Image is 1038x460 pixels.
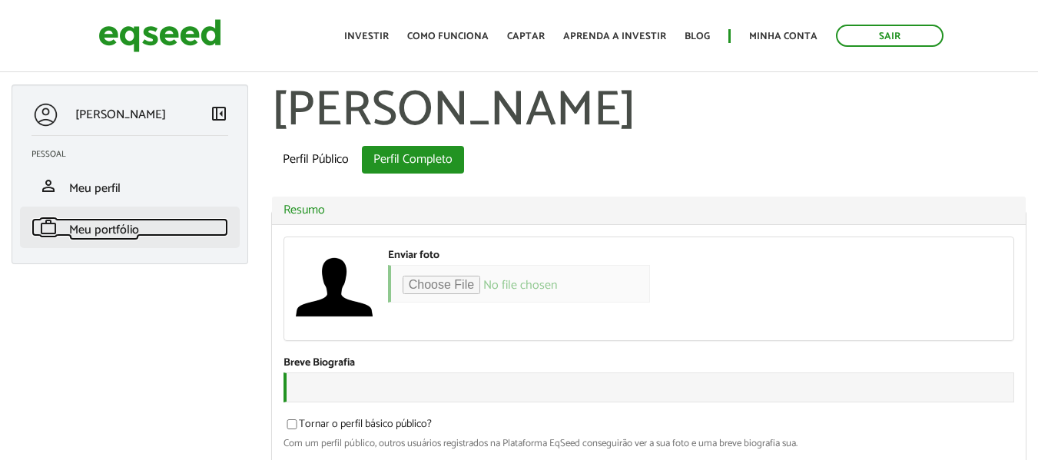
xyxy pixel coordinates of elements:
span: Meu portfólio [69,220,139,240]
img: EqSeed [98,15,221,56]
li: Meu portfólio [20,207,240,248]
span: left_panel_close [210,104,228,123]
a: Captar [507,31,545,41]
a: workMeu portfólio [32,218,228,237]
label: Tornar o perfil básico público? [284,419,432,435]
li: Meu perfil [20,165,240,207]
a: Sair [836,25,943,47]
a: personMeu perfil [32,177,228,195]
a: Colapsar menu [210,104,228,126]
img: Foto de Julia Correa de Almeida [296,249,373,326]
label: Breve Biografia [284,358,355,369]
span: person [39,177,58,195]
a: Como funciona [407,31,489,41]
div: Com um perfil público, outros usuários registrados na Plataforma EqSeed conseguirão ver a sua fot... [284,438,1014,448]
label: Enviar foto [388,250,439,261]
h1: [PERSON_NAME] [271,84,1026,138]
a: Aprenda a investir [563,31,666,41]
a: Minha conta [749,31,817,41]
a: Ver perfil do usuário. [296,249,373,326]
span: work [39,218,58,237]
p: [PERSON_NAME] [75,108,166,122]
a: Perfil Completo [362,146,464,174]
a: Perfil Público [271,146,360,174]
input: Tornar o perfil básico público? [278,419,306,429]
a: Resumo [284,204,1014,217]
a: Blog [685,31,710,41]
span: Meu perfil [69,178,121,199]
h2: Pessoal [32,150,240,159]
a: Investir [344,31,389,41]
